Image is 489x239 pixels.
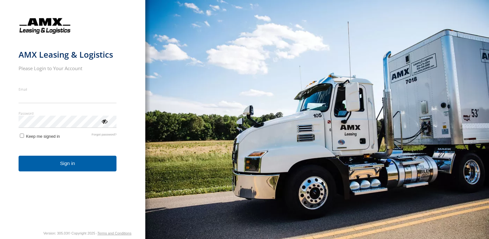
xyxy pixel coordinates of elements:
[19,87,117,92] label: Email
[101,118,108,124] div: ViewPassword
[97,231,131,235] a: Terms and Conditions
[14,230,43,236] a: Visit our Website
[19,65,117,71] h2: Please Login to Your Account
[20,134,24,138] input: Keep me signed in
[19,18,71,34] img: AMX Leasing & Logistics
[19,156,117,171] button: Sign in
[68,231,132,235] div: © Copyright 2025 -
[92,133,116,139] a: Forgot password?
[19,15,127,229] form: main
[19,49,117,60] h1: AMX Leasing & Logistics
[19,111,117,116] label: Password
[26,134,60,139] span: Keep me signed in
[43,231,68,235] div: Version: 305.03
